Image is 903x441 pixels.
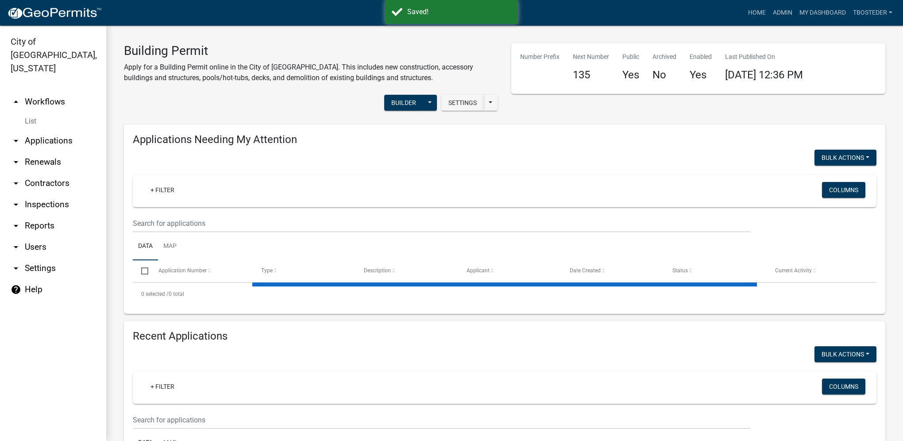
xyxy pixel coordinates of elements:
a: + Filter [143,379,181,395]
h3: Building Permit [124,43,498,58]
datatable-header-cell: Applicant [458,260,561,282]
datatable-header-cell: Status [664,260,767,282]
button: Settings [441,95,484,111]
span: Type [261,267,273,274]
h4: Yes [622,69,639,81]
datatable-header-cell: Select [133,260,150,282]
p: Next Number [573,52,609,62]
i: arrow_drop_down [11,242,21,252]
i: arrow_drop_down [11,220,21,231]
span: Description [364,267,391,274]
button: Bulk Actions [814,150,876,166]
p: Last Published On [725,52,803,62]
span: Application Number [158,267,207,274]
a: Home [745,4,769,21]
a: Map [158,232,182,261]
i: arrow_drop_down [11,157,21,167]
i: help [11,284,21,295]
span: Status [672,267,688,274]
a: My Dashboard [796,4,849,21]
h4: Recent Applications [133,330,876,343]
span: 0 selected / [141,291,169,297]
button: Columns [822,379,865,395]
input: Search for applications [133,214,750,232]
p: Archived [652,52,676,62]
a: + Filter [143,182,181,198]
p: Apply for a Building Permit online in the City of [GEOGRAPHIC_DATA]. This includes new constructi... [124,62,498,83]
input: Search for applications [133,411,750,429]
datatable-header-cell: Current Activity [767,260,869,282]
button: Builder [384,95,423,111]
datatable-header-cell: Type [253,260,355,282]
i: arrow_drop_down [11,263,21,274]
button: Bulk Actions [814,346,876,362]
h4: Yes [690,69,712,81]
i: arrow_drop_down [11,199,21,210]
p: Public [622,52,639,62]
a: Admin [769,4,796,21]
i: arrow_drop_up [11,97,21,107]
p: Number Prefix [520,52,560,62]
i: arrow_drop_down [11,135,21,146]
div: 0 total [133,283,876,305]
h4: 135 [573,69,609,81]
datatable-header-cell: Application Number [150,260,252,282]
span: Date Created [570,267,601,274]
h4: No [652,69,676,81]
h4: Applications Needing My Attention [133,133,876,146]
datatable-header-cell: Description [355,260,458,282]
p: Enabled [690,52,712,62]
div: Saved! [407,7,511,17]
span: [DATE] 12:36 PM [725,69,803,81]
a: tbosteder [849,4,896,21]
span: Applicant [467,267,490,274]
span: Current Activity [775,267,812,274]
button: Columns [822,182,865,198]
i: arrow_drop_down [11,178,21,189]
datatable-header-cell: Date Created [561,260,664,282]
a: Data [133,232,158,261]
